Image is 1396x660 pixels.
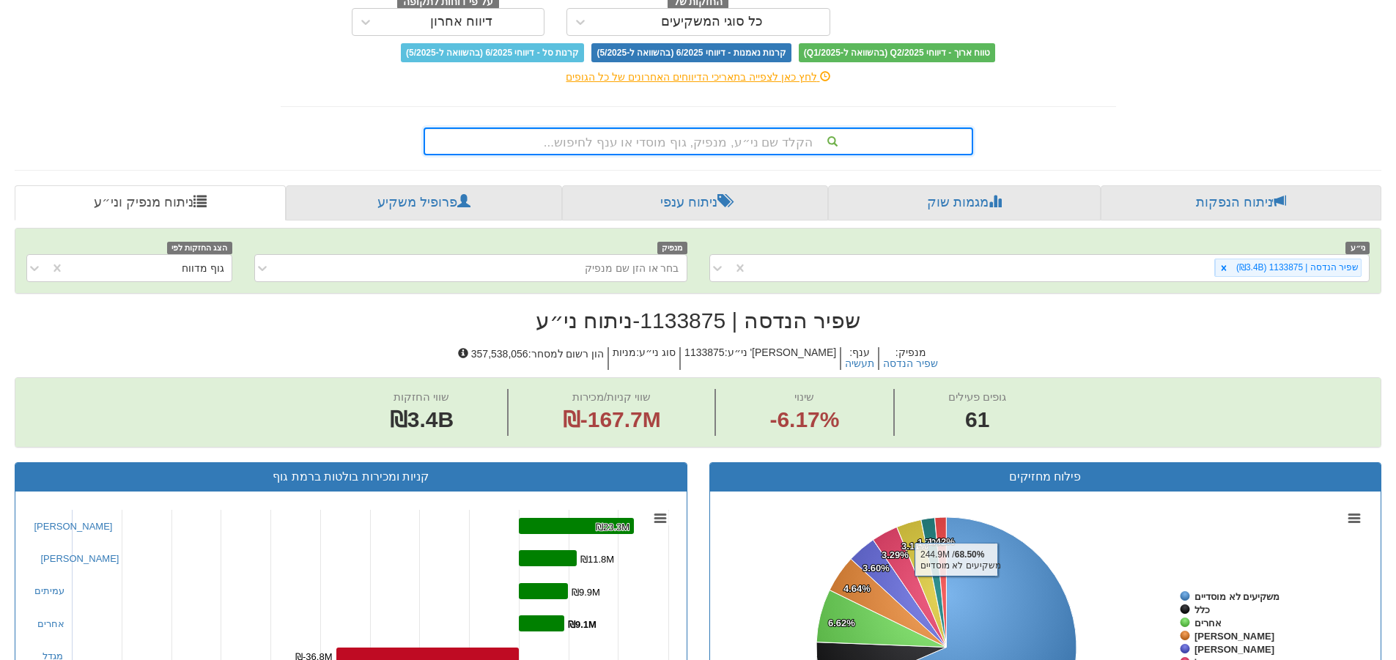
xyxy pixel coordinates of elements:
span: ₪3.4B [390,407,454,431]
div: כל סוגי המשקיעים [661,15,763,29]
span: שווי קניות/מכירות [572,390,651,403]
a: מגמות שוק [828,185,1100,220]
button: תעשיה [845,358,874,369]
div: גוף מדווח [182,261,224,275]
tspan: 1.42% [928,536,955,547]
h2: שפיר הנדסה | 1133875 - ניתוח ני״ע [15,308,1381,333]
div: דיווח אחרון [430,15,492,29]
span: ₪-167.7M [563,407,661,431]
span: שינוי [794,390,814,403]
a: עמיתים [34,585,64,596]
h5: [PERSON_NAME]' ני״ע : 1133875 [679,347,840,370]
tspan: 3.11% [901,541,928,552]
div: לחץ כאן לצפייה בתאריכי הדיווחים האחרונים של כל הגופים [270,70,1127,84]
tspan: [PERSON_NAME] [1194,631,1274,642]
tspan: ₪11.8M [580,554,614,565]
a: ניתוח הנפקות [1101,185,1381,220]
tspan: ₪23.3M [596,522,629,533]
tspan: משקיעים לא מוסדיים [1194,591,1279,602]
span: -6.17% [769,404,839,436]
a: פרופיל משקיע [286,185,561,220]
span: הצג החזקות לפי [167,242,232,254]
button: שפיר הנדסה [883,358,938,369]
tspan: 4.64% [843,583,871,594]
span: טווח ארוך - דיווחי Q2/2025 (בהשוואה ל-Q1/2025) [799,43,995,62]
tspan: ₪9.1M [568,619,597,630]
h5: סוג ני״ע : מניות [607,347,679,370]
div: שפיר הנדסה | 1133875 (₪3.4B) [1232,259,1361,276]
tspan: 3.60% [863,563,890,574]
span: מנפיק [657,242,687,254]
tspan: כלל [1194,604,1210,615]
h3: פילוח מחזיקים [721,470,1370,483]
a: אחרים [37,618,64,629]
tspan: 3.29% [882,549,909,560]
span: קרנות נאמנות - דיווחי 6/2025 (בהשוואה ל-5/2025) [591,43,791,62]
span: קרנות סל - דיווחי 6/2025 (בהשוואה ל-5/2025) [401,43,584,62]
tspan: אחרים [1194,618,1222,629]
h5: מנפיק : [878,347,942,370]
div: בחר או הזן שם מנפיק [585,261,679,275]
tspan: 6.62% [828,618,855,629]
h3: קניות ומכירות בולטות ברמת גוף [26,470,676,483]
a: [PERSON_NAME] [41,553,119,564]
div: הקלד שם ני״ע, מנפיק, גוף מוסדי או ענף לחיפוש... [425,129,972,154]
tspan: ₪9.9M [572,587,600,598]
h5: הון רשום למסחר : 357,538,056 [454,347,607,370]
span: ני״ע [1345,242,1370,254]
tspan: 1.70% [917,537,945,548]
span: 61 [948,404,1006,436]
a: ניתוח ענפי [562,185,828,220]
a: [PERSON_NAME] [34,521,113,532]
h5: ענף : [840,347,878,370]
a: ניתוח מנפיק וני״ע [15,185,286,220]
tspan: [PERSON_NAME] [1194,644,1274,655]
span: שווי החזקות [394,390,449,403]
span: גופים פעילים [948,390,1006,403]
